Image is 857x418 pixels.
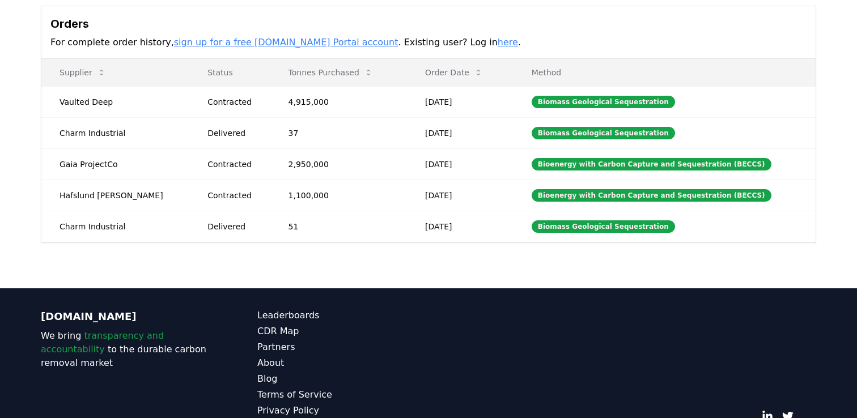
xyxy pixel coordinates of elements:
[257,404,428,417] a: Privacy Policy
[257,388,428,402] a: Terms of Service
[270,211,408,242] td: 51
[407,180,514,211] td: [DATE]
[41,117,189,148] td: Charm Industrial
[207,190,261,201] div: Contracted
[257,325,428,338] a: CDR Map
[532,158,771,170] div: Bioenergy with Carbon Capture and Sequestration (BECCS)
[41,211,189,242] td: Charm Industrial
[50,36,807,49] p: For complete order history, . Existing user? Log in .
[407,211,514,242] td: [DATE]
[50,15,807,32] h3: Orders
[257,372,428,386] a: Blog
[532,220,675,233] div: Biomass Geological Sequestration
[207,159,261,170] div: Contracted
[41,329,212,370] p: We bring to the durable carbon removal market
[270,148,408,180] td: 2,950,000
[257,309,428,322] a: Leaderboards
[407,117,514,148] td: [DATE]
[407,86,514,117] td: [DATE]
[41,309,212,325] p: [DOMAIN_NAME]
[41,180,189,211] td: Hafslund [PERSON_NAME]
[532,189,771,202] div: Bioenergy with Carbon Capture and Sequestration (BECCS)
[270,86,408,117] td: 4,915,000
[270,117,408,148] td: 37
[207,127,261,139] div: Delivered
[257,356,428,370] a: About
[50,61,115,84] button: Supplier
[270,180,408,211] td: 1,100,000
[41,86,189,117] td: Vaulted Deep
[279,61,382,84] button: Tonnes Purchased
[498,37,518,48] a: here
[532,127,675,139] div: Biomass Geological Sequestration
[198,67,261,78] p: Status
[207,96,261,108] div: Contracted
[174,37,398,48] a: sign up for a free [DOMAIN_NAME] Portal account
[207,221,261,232] div: Delivered
[532,96,675,108] div: Biomass Geological Sequestration
[257,340,428,354] a: Partners
[416,61,492,84] button: Order Date
[523,67,807,78] p: Method
[41,330,164,355] span: transparency and accountability
[407,148,514,180] td: [DATE]
[41,148,189,180] td: Gaia ProjectCo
